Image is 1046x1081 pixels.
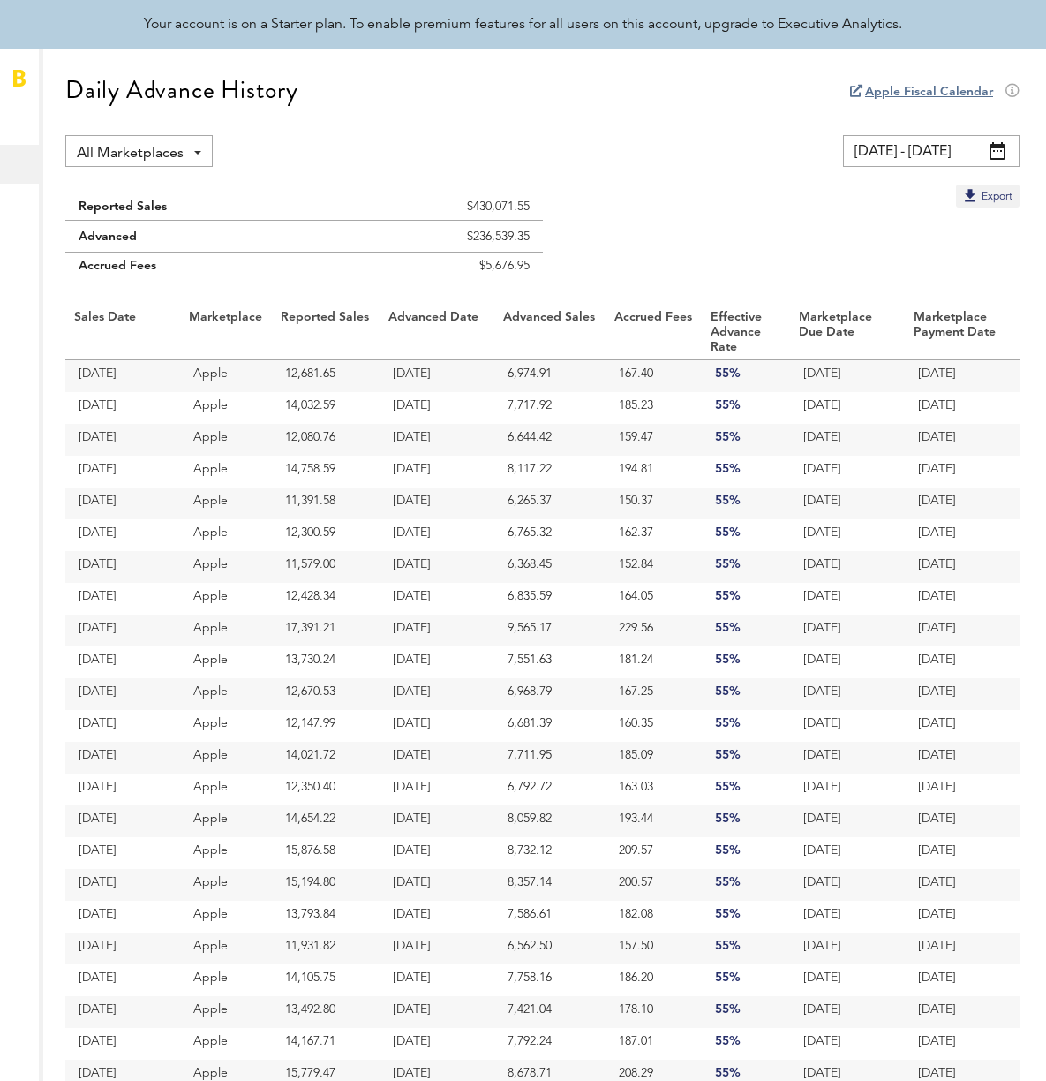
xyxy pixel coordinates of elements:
[65,805,180,837] td: [DATE]
[905,306,1020,360] th: Marketplace Payment Date
[65,583,180,615] td: [DATE]
[65,1028,180,1060] td: [DATE]
[790,519,905,551] td: [DATE]
[790,646,905,678] td: [DATE]
[43,184,61,223] a: Daily Advance History
[380,360,494,392] td: [DATE]
[65,615,180,646] td: [DATE]
[272,360,380,392] td: 12,681.65
[702,1028,790,1060] td: 55%
[380,1028,494,1060] td: [DATE]
[180,424,272,456] td: Apple
[272,774,380,805] td: 12,350.40
[180,615,272,646] td: Apple
[272,456,380,488] td: 14,758.59
[65,185,334,221] td: Reported Sales
[606,360,702,392] td: 167.40
[790,551,905,583] td: [DATE]
[380,456,494,488] td: [DATE]
[702,306,790,360] th: Effective Advance Rate
[272,646,380,678] td: 13,730.24
[790,583,905,615] td: [DATE]
[494,996,606,1028] td: 7,421.04
[43,261,61,300] a: Invoices
[702,551,790,583] td: 55%
[494,488,606,519] td: 6,265.37
[606,519,702,551] td: 162.37
[790,710,905,742] td: [DATE]
[790,742,905,774] td: [DATE]
[702,488,790,519] td: 55%
[494,742,606,774] td: 7,711.95
[380,615,494,646] td: [DATE]
[606,933,702,964] td: 157.50
[180,901,272,933] td: Apple
[180,646,272,678] td: Apple
[702,678,790,710] td: 55%
[65,456,180,488] td: [DATE]
[272,996,380,1028] td: 13,492.80
[905,742,1020,774] td: [DATE]
[790,488,905,519] td: [DATE]
[905,1028,1020,1060] td: [DATE]
[380,392,494,424] td: [DATE]
[65,678,180,710] td: [DATE]
[380,646,494,678] td: [DATE]
[272,678,380,710] td: 12,670.53
[905,488,1020,519] td: [DATE]
[65,774,180,805] td: [DATE]
[606,306,702,360] th: Accrued Fees
[494,805,606,837] td: 8,059.82
[65,519,180,551] td: [DATE]
[961,186,979,204] img: Export
[272,392,380,424] td: 14,032.59
[494,646,606,678] td: 7,551.63
[494,837,606,869] td: 8,732.12
[494,933,606,964] td: 6,562.50
[272,519,380,551] td: 12,300.59
[494,551,606,583] td: 6,368.45
[790,360,905,392] td: [DATE]
[65,869,180,901] td: [DATE]
[790,456,905,488] td: [DATE]
[65,964,180,996] td: [DATE]
[272,742,380,774] td: 14,021.72
[606,488,702,519] td: 150.37
[606,837,702,869] td: 209.57
[702,964,790,996] td: 55%
[180,360,272,392] td: Apple
[272,869,380,901] td: 15,194.80
[180,392,272,424] td: Apple
[380,774,494,805] td: [DATE]
[144,14,902,35] div: Your account is on a Starter plan. To enable premium features for all users on this account, upgr...
[380,996,494,1028] td: [DATE]
[702,996,790,1028] td: 55%
[702,615,790,646] td: 55%
[494,901,606,933] td: 7,586.61
[702,805,790,837] td: 55%
[905,805,1020,837] td: [DATE]
[790,1028,905,1060] td: [DATE]
[494,360,606,392] td: 6,974.91
[180,306,272,360] th: Marketplace
[494,456,606,488] td: 8,117.22
[380,869,494,901] td: [DATE]
[606,996,702,1028] td: 178.10
[905,615,1020,646] td: [DATE]
[606,869,702,901] td: 200.57
[702,646,790,678] td: 55%
[494,678,606,710] td: 6,968.79
[180,456,272,488] td: Apple
[702,774,790,805] td: 55%
[905,933,1020,964] td: [DATE]
[905,360,1020,392] td: [DATE]
[702,901,790,933] td: 55%
[380,678,494,710] td: [DATE]
[905,774,1020,805] td: [DATE]
[65,996,180,1028] td: [DATE]
[180,551,272,583] td: Apple
[180,964,272,996] td: Apple
[180,678,272,710] td: Apple
[790,306,905,360] th: Marketplace Due Date
[494,583,606,615] td: 6,835.59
